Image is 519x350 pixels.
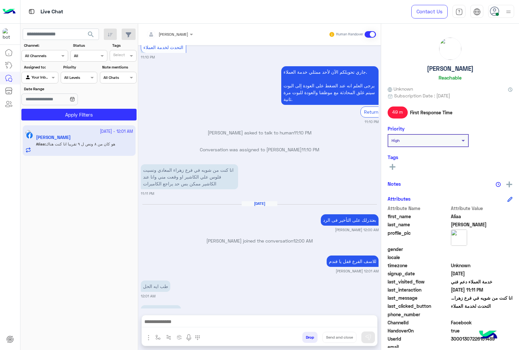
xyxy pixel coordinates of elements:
a: Contact Us [411,5,448,19]
button: Drop [302,332,318,343]
span: null [451,254,513,261]
img: select flow [155,335,161,340]
div: Select [112,52,125,59]
h6: Priority [388,126,404,131]
img: make a call [195,335,200,340]
img: notes [496,182,501,187]
p: [PERSON_NAME] asked to talk to human [141,129,379,136]
span: phone_number [388,311,450,318]
img: create order [177,335,182,340]
span: last_name [388,221,450,228]
img: Trigger scenario [166,335,171,340]
span: Unknown [451,262,513,269]
h6: Tags [388,154,513,160]
span: 11:10 PM [294,130,311,135]
img: picture [439,38,461,60]
span: Attribute Value [451,205,513,212]
img: Logo [3,5,16,19]
span: null [451,311,513,318]
a: tab [453,5,465,19]
span: First Response Time [410,109,453,116]
small: [PERSON_NAME] 12:01 AM [336,269,379,274]
h6: [DATE] [242,201,277,206]
span: timezone [388,262,450,269]
p: 2/10/2025, 12:01 AM [141,281,170,292]
img: profile [504,8,513,16]
span: UserId [388,335,450,342]
span: last_message [388,294,450,301]
img: add [506,181,512,187]
button: Send and close [322,332,356,343]
span: ChannelId [388,319,450,326]
h6: Notes [388,181,401,187]
p: Live Chat [41,7,63,16]
span: [PERSON_NAME] [159,32,188,37]
p: 1/10/2025, 11:11 PM [141,164,238,189]
label: Status [73,43,106,48]
span: search [87,31,95,38]
span: التحدث لخدمة العملاء [451,303,513,309]
span: Subscription Date : [DATE] [394,92,450,99]
span: first_name [388,213,450,220]
span: التحدث لخدمة العملاء [143,44,183,50]
small: 11:11 PM [141,191,154,196]
span: Mahmoud [451,221,513,228]
p: 2/10/2025, 12:01 AM [327,256,379,267]
p: [PERSON_NAME] joined the conversation [141,237,379,244]
span: null [451,246,513,253]
span: profile_pic [388,230,450,244]
small: [PERSON_NAME] 12:00 AM [335,227,379,232]
label: Tags [112,43,136,48]
img: hulul-logo.png [477,324,500,347]
img: send attachment [145,334,152,342]
span: انا كنت من شويه في فرع زهراء المعادي ونسيت فلوس علي الكاشير او وقعت مني وانا عند الكاشير ممكن بس ... [451,294,513,301]
span: HandoverOn [388,327,450,334]
label: Date Range [24,86,97,92]
small: Human Handover [336,32,363,37]
label: Channel: [24,43,67,48]
h6: Reachable [439,75,462,81]
small: 11:10 PM [365,119,379,124]
label: Priority [63,64,97,70]
span: 0 [451,319,513,326]
span: 11:10 PM [302,147,319,152]
p: Conversation was assigned to [PERSON_NAME] [141,146,379,153]
button: select flow [153,332,163,343]
span: 12:00 AM [293,238,313,244]
small: 11:10 PM [141,55,155,60]
p: 1/10/2025, 11:10 PM [281,66,379,105]
button: create order [174,332,185,343]
p: 2/10/2025, 12:01 AM [141,305,181,317]
label: Assigned to: [24,64,57,70]
button: Apply Filters [21,109,137,120]
img: tab [473,8,481,16]
span: gender [388,246,450,253]
h6: Attributes [388,196,411,202]
button: Trigger scenario [163,332,174,343]
h5: [PERSON_NAME] [427,65,474,72]
img: tab [28,7,36,16]
small: 12:01 AM [141,294,155,299]
span: last_visited_flow [388,278,450,285]
span: 49 m [388,106,408,118]
p: 2/10/2025, 12:00 AM [321,214,379,226]
img: send message [365,334,371,341]
span: last_interaction [388,286,450,293]
span: 2025-09-30T13:09:19.952Z [451,270,513,277]
b: High [392,138,400,143]
span: Attribute Name [388,205,450,212]
img: send voice note [185,334,193,342]
span: Unknown [388,85,413,92]
span: last_clicked_button [388,303,450,309]
span: signup_date [388,270,450,277]
span: Aliaa [451,213,513,220]
button: search [83,29,99,43]
span: true [451,327,513,334]
div: Return to Bot [360,106,396,117]
span: 2025-10-01T20:11:03.068Z [451,286,513,293]
span: 30001307226151489 [451,335,513,342]
label: Note mentions [102,64,136,70]
span: locale [388,254,450,261]
img: picture [451,230,467,246]
img: 713415422032625 [3,28,14,40]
